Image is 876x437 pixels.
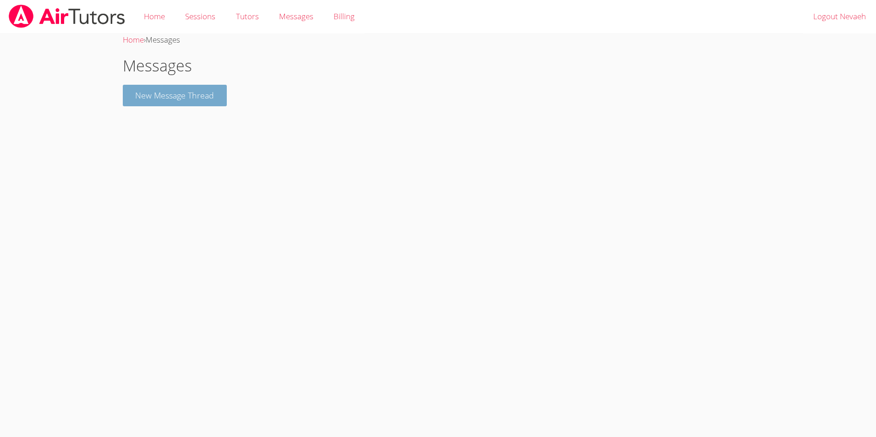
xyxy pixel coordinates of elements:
[123,34,144,45] a: Home
[279,11,313,22] span: Messages
[123,33,754,47] div: ›
[8,5,126,28] img: airtutors_banner-c4298cdbf04f3fff15de1276eac7730deb9818008684d7c2e4769d2f7ddbe033.png
[123,85,227,106] button: New Message Thread
[146,34,180,45] span: Messages
[123,54,754,77] h1: Messages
